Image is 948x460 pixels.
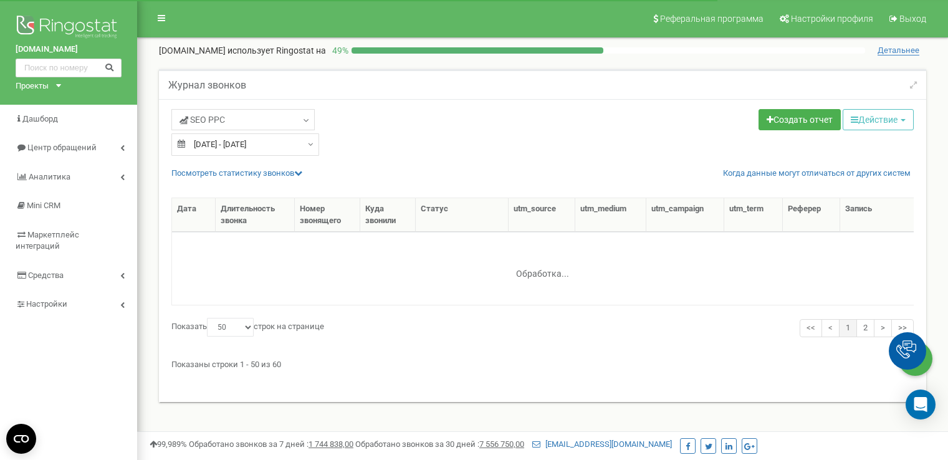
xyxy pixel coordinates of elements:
input: Поиск по номеру [16,59,122,77]
h5: Журнал звонков [168,80,246,91]
a: 2 [856,319,874,337]
th: Номер звонящего [295,198,361,232]
u: 7 556 750,00 [479,439,524,449]
th: Реферер [783,198,840,232]
a: [DOMAIN_NAME] [16,44,122,55]
div: Обработка... [465,259,621,277]
th: Статус [416,198,509,232]
span: Реферальная программа [660,14,764,24]
span: Детальнее [878,46,919,55]
span: Обработано звонков за 7 дней : [189,439,353,449]
th: utm_term [724,198,783,232]
a: Когда данные могут отличаться от других систем [723,168,911,180]
span: Дашборд [22,114,58,123]
a: > [874,319,892,337]
div: Показаны строки 1 - 50 из 60 [171,354,914,371]
label: Показать строк на странице [171,318,324,337]
span: Выход [899,14,926,24]
span: Центр обращений [27,143,97,152]
th: Куда звонили [360,198,416,232]
span: 99,989% [150,439,187,449]
span: Аналитика [29,172,70,181]
span: Маркетплейс интеграций [16,230,79,251]
th: Длительность звонка [216,198,295,232]
span: Настройки профиля [791,14,873,24]
span: Mini CRM [27,201,60,210]
a: SЕО PPС [171,109,315,130]
u: 1 744 838,00 [309,439,353,449]
span: Настройки [26,299,67,309]
span: Обработано звонков за 30 дней : [355,439,524,449]
a: >> [891,319,914,337]
th: Дата [172,198,216,232]
a: Создать отчет [759,109,841,130]
div: Open Intercom Messenger [906,390,936,419]
a: 1 [839,319,857,337]
th: utm_campaign [646,198,724,232]
a: [EMAIL_ADDRESS][DOMAIN_NAME] [532,439,672,449]
a: < [821,319,840,337]
select: Показатьстрок на странице [207,318,254,337]
th: Запись [840,198,933,232]
img: Ringostat logo [16,12,122,44]
p: [DOMAIN_NAME] [159,44,326,57]
span: Средства [28,271,64,280]
button: Open CMP widget [6,424,36,454]
span: использует Ringostat на [227,46,326,55]
th: utm_medium [575,198,646,232]
a: << [800,319,822,337]
th: utm_source [509,198,575,232]
p: 49 % [326,44,352,57]
button: Действие [843,109,914,130]
div: Проекты [16,80,49,92]
a: Посмотреть cтатистику звонков [171,168,302,178]
span: SЕО PPС [180,113,225,126]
